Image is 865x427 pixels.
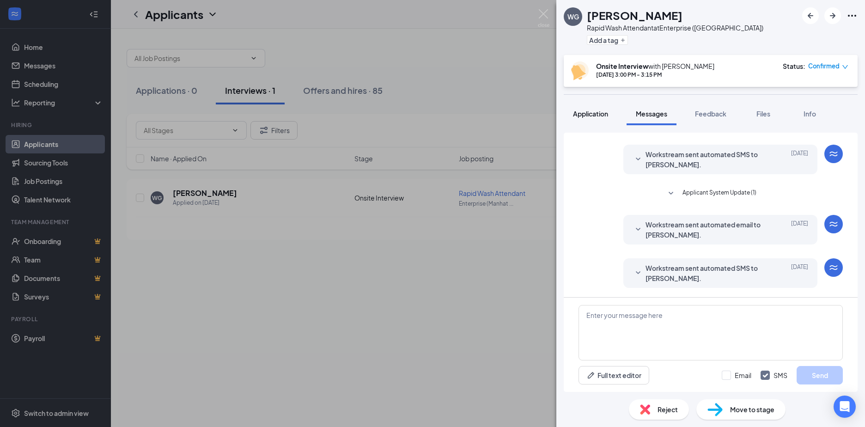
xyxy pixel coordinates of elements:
div: Open Intercom Messenger [834,396,856,418]
svg: WorkstreamLogo [828,262,839,273]
button: SmallChevronDownApplicant System Update (1) [665,188,756,199]
svg: Pen [586,371,596,380]
span: Workstream sent automated email to [PERSON_NAME]. [646,220,767,240]
svg: Ellipses [847,10,858,21]
span: Workstream sent automated SMS to [PERSON_NAME]. [646,149,767,170]
svg: WorkstreamLogo [828,219,839,230]
span: Applicant System Update (1) [682,188,756,199]
div: WG [567,12,579,21]
svg: SmallChevronDown [633,224,644,235]
span: [DATE] [791,220,808,240]
div: Status : [783,61,805,71]
span: Info [804,110,816,118]
button: Full text editorPen [579,366,649,384]
button: ArrowLeftNew [802,7,819,24]
b: Onsite Interview [596,62,648,70]
div: with [PERSON_NAME] [596,61,714,71]
svg: SmallChevronDown [665,188,676,199]
svg: WorkstreamLogo [828,148,839,159]
div: [DATE] 3:00 PM - 3:15 PM [596,71,714,79]
button: Send [797,366,843,384]
span: Application [573,110,608,118]
span: Files [756,110,770,118]
div: Rapid Wash Attendant at Enterprise ([GEOGRAPHIC_DATA]) [587,23,763,32]
svg: ArrowLeftNew [805,10,816,21]
span: [DATE] [791,149,808,170]
span: [DATE] [791,263,808,283]
h1: [PERSON_NAME] [587,7,682,23]
span: Workstream sent automated SMS to [PERSON_NAME]. [646,263,767,283]
span: Move to stage [730,404,774,415]
span: Feedback [695,110,726,118]
span: Confirmed [808,61,840,71]
svg: SmallChevronDown [633,154,644,165]
svg: Plus [620,37,626,43]
span: down [842,64,848,70]
svg: ArrowRight [827,10,838,21]
span: Reject [658,404,678,415]
button: PlusAdd a tag [587,35,628,45]
span: Messages [636,110,667,118]
button: ArrowRight [824,7,841,24]
svg: SmallChevronDown [633,268,644,279]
